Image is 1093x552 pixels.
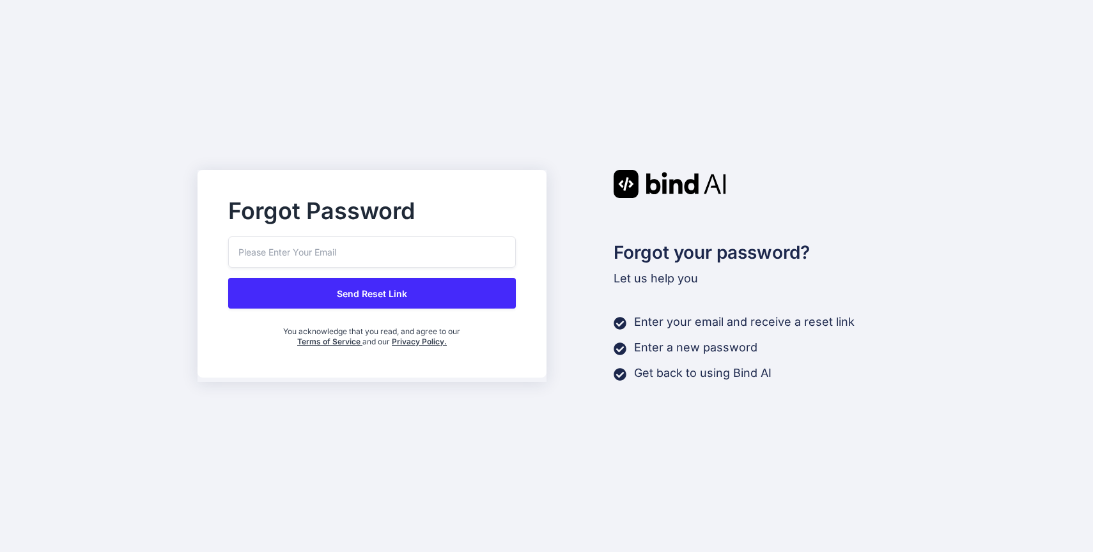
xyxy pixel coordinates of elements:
[228,236,516,268] input: Please Enter Your Email
[634,313,855,331] p: Enter your email and receive a reset link
[297,337,362,346] a: Terms of Service
[614,170,726,198] img: Bind AI logo
[614,239,895,266] h2: Forgot your password?
[634,339,757,356] p: Enter a new password
[276,319,468,347] div: You acknowledge that you read, and agree to our and our
[614,270,895,287] p: Let us help you
[392,337,447,346] a: Privacy Policy.
[634,364,771,382] p: Get back to using Bind AI
[228,278,516,309] button: Send Reset Link
[228,201,516,221] h2: Forgot Password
